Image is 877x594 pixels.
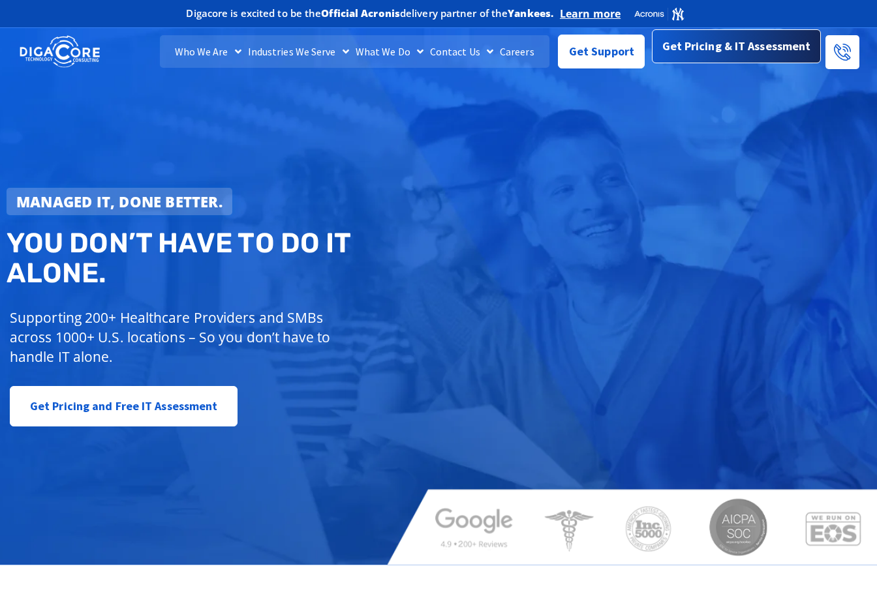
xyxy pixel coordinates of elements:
[7,188,232,215] a: Managed IT, done better.
[569,38,634,65] span: Get Support
[20,35,100,69] img: DigaCore Technology Consulting
[16,192,223,211] strong: Managed IT, done better.
[560,7,621,20] a: Learn more
[652,29,822,63] a: Get Pricing & IT Assessment
[321,7,400,20] b: Official Acronis
[10,386,238,426] a: Get Pricing and Free IT Assessment
[558,35,645,68] a: Get Support
[10,308,369,366] p: Supporting 200+ Healthcare Providers and SMBs across 1000+ U.S. locations – So you don’t have to ...
[427,35,497,68] a: Contact Us
[662,33,811,59] span: Get Pricing & IT Assessment
[172,35,245,68] a: Who We Are
[186,8,553,18] h2: Digacore is excited to be the delivery partner of the
[352,35,427,68] a: What We Do
[245,35,352,68] a: Industries We Serve
[497,35,538,68] a: Careers
[30,393,217,419] span: Get Pricing and Free IT Assessment
[7,228,448,288] h2: You don’t have to do IT alone.
[634,7,685,22] img: Acronis
[160,35,549,68] nav: Menu
[508,7,553,20] b: Yankees.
